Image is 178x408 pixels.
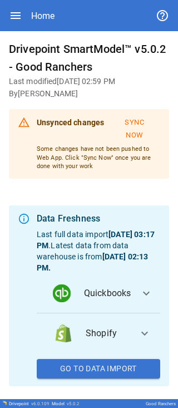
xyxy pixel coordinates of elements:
span: expand_more [138,327,151,340]
img: data_logo [53,284,71,302]
button: data_logoShopify [37,313,160,353]
span: v 6.0.109 [31,401,50,406]
span: v 5.0.2 [67,401,80,406]
b: [DATE] 03:17 PM [37,230,155,250]
p: Some changes have not been pushed to Web App. Click "Sync Now" once you are done with your work [37,145,160,171]
div: Home [31,11,55,21]
div: Data Freshness [37,212,160,225]
div: Drivepoint [9,401,50,406]
img: data_logo [55,325,72,342]
b: Unsynced changes [37,118,104,127]
span: Shopify [86,327,129,340]
h6: By [PERSON_NAME] [9,88,169,100]
p: Last full data import . Latest data from data warehouse is from [37,229,160,273]
span: expand_more [140,287,153,300]
b: [DATE] 02:13 PM . [37,252,148,272]
img: Drivepoint [2,401,7,405]
div: Model [52,401,80,406]
div: Good Ranchers [146,401,176,406]
span: Quickbooks [84,287,131,300]
h6: Last modified [DATE] 02:59 PM [9,76,169,88]
button: Go To Data Import [37,359,160,379]
button: data_logoQuickbooks [37,273,160,313]
button: Sync Now [108,114,160,145]
h6: Drivepoint SmartModel™ v5.0.2 - Good Ranchers [9,40,169,76]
